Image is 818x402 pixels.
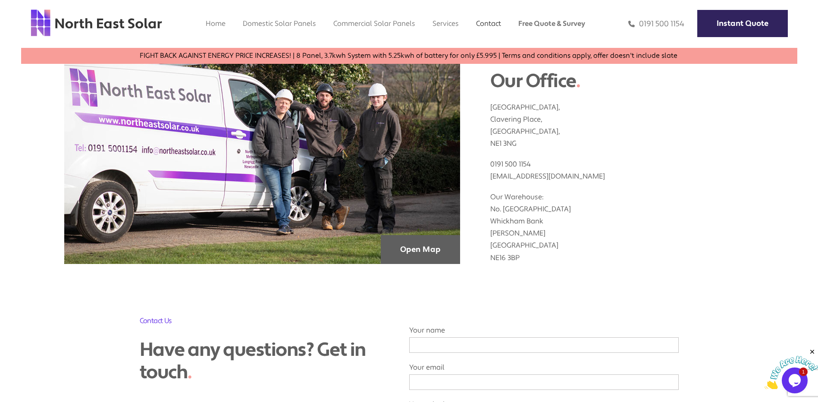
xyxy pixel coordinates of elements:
[490,172,605,181] a: [EMAIL_ADDRESS][DOMAIN_NAME]
[381,235,460,264] a: Open Map
[409,374,679,390] input: Your email
[490,160,531,169] a: 0191 500 1154
[140,339,388,384] div: Have any questions? Get in touch
[476,19,501,28] a: Contact
[576,69,580,93] span: .
[433,19,459,28] a: Services
[409,337,679,353] input: Your name
[628,19,635,29] img: phone icon
[333,19,415,28] a: Commercial Solar Panels
[140,316,388,326] h2: Contact Us
[697,10,788,37] a: Instant Quote
[628,19,684,29] a: 0191 500 1154
[188,360,192,384] span: .
[243,19,316,28] a: Domestic Solar Panels
[409,363,679,386] label: Your email
[490,70,754,93] h2: Our Office
[30,9,163,37] img: north east solar logo
[518,19,585,28] a: Free Quote & Survey
[206,19,226,28] a: Home
[409,326,679,349] label: Your name
[490,182,754,264] p: Our Warehouse: No. [GEOGRAPHIC_DATA] Whickham Bank [PERSON_NAME] [GEOGRAPHIC_DATA] NE16 3BP
[765,348,818,389] iframe: chat widget
[490,93,754,150] p: [GEOGRAPHIC_DATA], Clavering Place, [GEOGRAPHIC_DATA], NE1 3NG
